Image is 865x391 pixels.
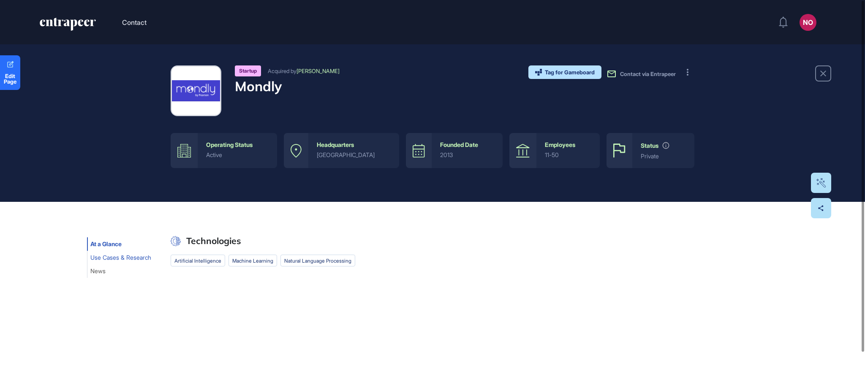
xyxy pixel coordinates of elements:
a: entrapeer-logo [39,18,97,34]
a: [PERSON_NAME] [296,68,340,74]
li: machine learning [228,255,277,266]
img: Mondly-logo [172,80,220,102]
div: active [206,152,269,158]
span: At a Glance [90,241,122,247]
div: Startup [235,65,261,76]
span: News [90,268,106,274]
button: Contact via Entrapeer [607,69,676,79]
div: [GEOGRAPHIC_DATA] [317,152,391,158]
span: Use Cases & Research [90,254,151,261]
h2: Technologies [186,236,241,246]
button: Contact [122,17,147,28]
div: Headquarters [317,141,354,148]
div: Acquired by [268,68,340,74]
h4: Mondly [235,78,340,94]
div: 2013 [440,152,494,158]
li: artificial intelligence [171,255,225,266]
button: At a Glance [87,237,125,251]
div: 11-50 [545,152,591,158]
button: NO [800,14,816,31]
div: Founded Date [440,141,478,148]
div: Status [641,142,658,149]
span: Tag for Gameboard [545,70,595,75]
button: Use Cases & Research [87,251,155,264]
div: Employees [545,141,575,148]
button: News [87,264,109,278]
li: natural language processing [280,255,355,266]
div: private [641,153,686,160]
span: Contact via Entrapeer [620,71,676,77]
div: Operating Status [206,141,253,148]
